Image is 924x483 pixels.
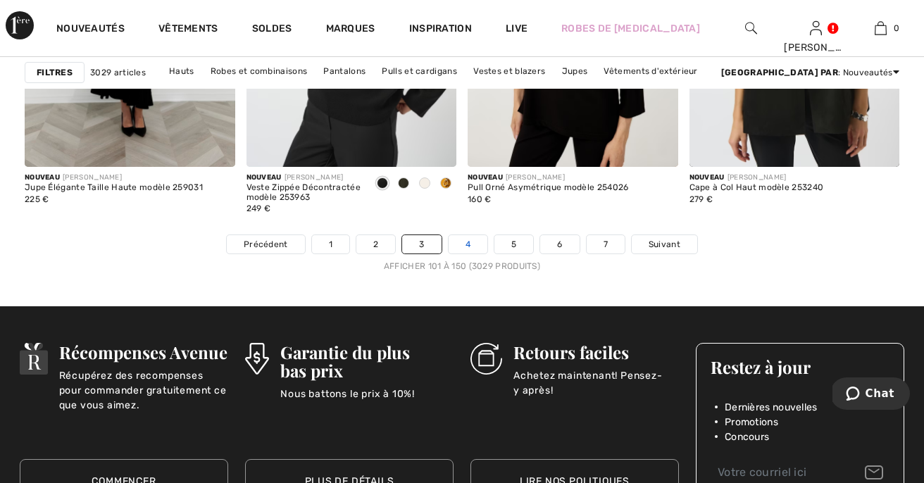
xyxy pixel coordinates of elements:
a: Pulls et cardigans [375,62,463,80]
div: : Nouveautés [721,66,899,79]
img: Mon panier [875,20,887,37]
div: [PERSON_NAME] [468,172,629,183]
p: Achetez maintenant! Pensez-y après! [513,368,679,396]
span: 249 € [246,203,271,213]
a: Robes et combinaisons [204,62,314,80]
span: 225 € [25,194,49,204]
div: Medallion [435,172,456,196]
a: Live [506,21,527,36]
span: Concours [725,429,769,444]
span: Promotions [725,415,778,429]
span: Précédent [244,238,288,251]
div: Veste Zippée Décontractée modèle 253963 [246,183,361,203]
h3: Restez à jour [711,358,889,376]
div: Afficher 101 à 150 (3029 produits) [25,260,899,272]
span: Inspiration [409,23,472,37]
img: Garantie du plus bas prix [245,343,269,375]
img: recherche [745,20,757,37]
a: 1 [312,235,349,253]
a: 7 [587,235,625,253]
a: Pantalons [316,62,373,80]
img: 1ère Avenue [6,11,34,39]
div: Winter White [414,172,435,196]
div: [PERSON_NAME] [784,40,847,55]
a: 6 [540,235,579,253]
span: Dernières nouvelles [725,400,818,415]
div: Black [372,172,393,196]
strong: Filtres [37,66,73,79]
span: Nouveau [468,173,503,182]
a: Marques [326,23,375,37]
a: Suivant [632,235,697,253]
a: Hauts [162,62,201,80]
span: Suivant [649,238,680,251]
span: Nouveau [246,173,282,182]
a: Précédent [227,235,305,253]
div: [PERSON_NAME] [689,172,824,183]
a: Jupes [555,62,595,80]
span: 160 € [468,194,492,204]
img: Mes infos [810,20,822,37]
a: Soldes [252,23,292,37]
a: 5 [494,235,533,253]
nav: Page navigation [25,234,899,272]
h3: Récompenses Avenue [59,343,228,361]
p: Nous battons le prix à 10%! [280,387,454,415]
a: Nouveautés [56,23,125,37]
strong: [GEOGRAPHIC_DATA] par [721,68,838,77]
a: 3 [402,235,441,253]
iframe: Ouvre un widget dans lequel vous pouvez chatter avec l’un de nos agents [832,377,910,413]
a: 4 [449,235,487,253]
h3: Retours faciles [513,343,679,361]
a: Se connecter [810,21,822,34]
span: 279 € [689,194,713,204]
div: Jupe Élégante Taille Haute modèle 259031 [25,183,203,193]
span: Nouveau [689,173,725,182]
a: 2 [356,235,395,253]
p: Récupérez des recompenses pour commander gratuitement ce que vous aimez. [59,368,228,396]
a: Vêtements d'extérieur [597,62,704,80]
span: 0 [894,22,899,34]
a: Vestes et blazers [466,62,552,80]
div: Avocado [393,172,414,196]
div: Pull Orné Asymétrique modèle 254026 [468,183,629,193]
div: [PERSON_NAME] [25,172,203,183]
span: 3029 articles [90,66,146,79]
a: Robes de [MEDICAL_DATA] [561,21,700,36]
a: Vêtements [158,23,218,37]
span: Nouveau [25,173,60,182]
img: Récompenses Avenue [20,343,48,375]
h3: Garantie du plus bas prix [280,343,454,379]
a: 0 [849,20,912,37]
div: Cape à Col Haut modèle 253240 [689,183,824,193]
div: [PERSON_NAME] [246,172,361,183]
img: Retours faciles [470,343,502,375]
